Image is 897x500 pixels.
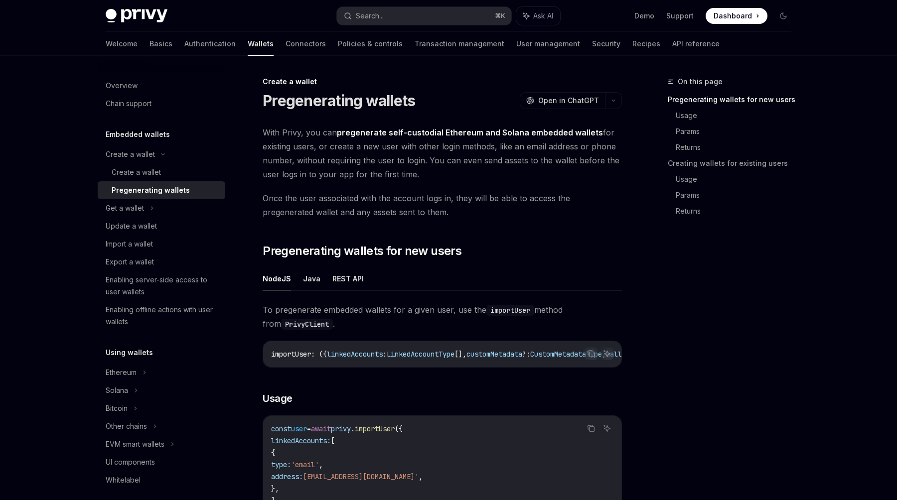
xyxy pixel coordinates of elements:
a: Wallets [248,32,274,56]
span: await [311,424,331,433]
div: Create a wallet [112,166,161,178]
div: Whitelabel [106,474,141,486]
a: API reference [672,32,720,56]
span: Open in ChatGPT [538,96,599,106]
h5: Using wallets [106,347,153,359]
a: Usage [676,108,799,124]
a: Params [676,187,799,203]
button: Toggle dark mode [775,8,791,24]
button: Java [303,267,320,290]
div: Import a wallet [106,238,153,250]
button: Ask AI [600,347,613,360]
a: Dashboard [706,8,767,24]
span: . [351,424,355,433]
span: Dashboard [714,11,752,21]
a: Export a wallet [98,253,225,271]
img: dark logo [106,9,167,23]
span: wallets [606,350,634,359]
button: Search...⌘K [337,7,511,25]
a: Update a wallet [98,217,225,235]
a: Connectors [286,32,326,56]
a: Enabling offline actions with user wallets [98,301,225,331]
span: importUser [271,350,311,359]
span: , [419,472,423,481]
button: Copy the contents from the code block [585,347,598,360]
button: Ask AI [600,422,613,435]
span: Usage [263,391,293,405]
span: ({ [395,424,403,433]
div: Ethereum [106,367,137,378]
div: Export a wallet [106,256,154,268]
a: Returns [676,203,799,219]
span: importUser [355,424,395,433]
a: Security [592,32,620,56]
div: Solana [106,384,128,396]
span: On this page [678,76,723,88]
button: Ask AI [516,7,560,25]
h1: Pregenerating wallets [263,92,415,110]
span: , [319,460,323,469]
div: Create a wallet [106,148,155,160]
div: Search... [356,10,384,22]
span: = [307,424,311,433]
span: LinkedAccountType [387,350,454,359]
a: Pregenerating wallets for new users [668,92,799,108]
span: 'email' [291,460,319,469]
a: Pregenerating wallets [98,181,225,199]
div: Update a wallet [106,220,157,232]
div: Enabling offline actions with user wallets [106,304,219,328]
a: Chain support [98,95,225,113]
a: Import a wallet [98,235,225,253]
a: Policies & controls [338,32,403,56]
a: Demo [634,11,654,21]
a: Whitelabel [98,471,225,489]
div: Overview [106,80,138,92]
code: importUser [486,305,534,316]
span: customMetadata [466,350,522,359]
a: Authentication [184,32,236,56]
button: REST API [332,267,364,290]
span: user [291,424,307,433]
div: Enabling server-side access to user wallets [106,274,219,298]
a: Create a wallet [98,163,225,181]
a: Basics [149,32,172,56]
span: Pregenerating wallets for new users [263,243,461,259]
span: const [271,424,291,433]
a: Creating wallets for existing users [668,155,799,171]
span: [EMAIL_ADDRESS][DOMAIN_NAME]' [303,472,419,481]
span: { [271,448,275,457]
strong: pregenerate self-custodial Ethereum and Solana embedded wallets [337,127,603,137]
a: Transaction management [415,32,504,56]
div: Bitcoin [106,402,128,414]
span: : [383,350,387,359]
div: Chain support [106,98,151,110]
div: Pregenerating wallets [112,184,190,196]
span: CustomMetadataType [530,350,602,359]
a: Enabling server-side access to user wallets [98,271,225,301]
div: UI components [106,456,155,468]
span: : ({ [311,350,327,359]
a: Support [666,11,694,21]
code: PrivyClient [281,319,333,330]
a: Recipes [632,32,660,56]
button: NodeJS [263,267,291,290]
span: Ask AI [533,11,553,21]
div: Create a wallet [263,77,622,87]
a: Usage [676,171,799,187]
span: }, [271,484,279,493]
h5: Embedded wallets [106,128,170,140]
span: privy [331,424,351,433]
span: linkedAccounts: [271,436,331,445]
span: [ [331,436,335,445]
span: With Privy, you can for existing users, or create a new user with other login methods, like an em... [263,125,622,181]
span: address: [271,472,303,481]
a: Returns [676,139,799,155]
span: linkedAccounts [327,350,383,359]
span: ⌘ K [495,12,505,20]
div: EVM smart wallets [106,438,164,450]
div: Get a wallet [106,202,144,214]
a: UI components [98,453,225,471]
a: User management [516,32,580,56]
span: To pregenerate embedded wallets for a given user, use the method from . [263,303,622,331]
span: [], [454,350,466,359]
